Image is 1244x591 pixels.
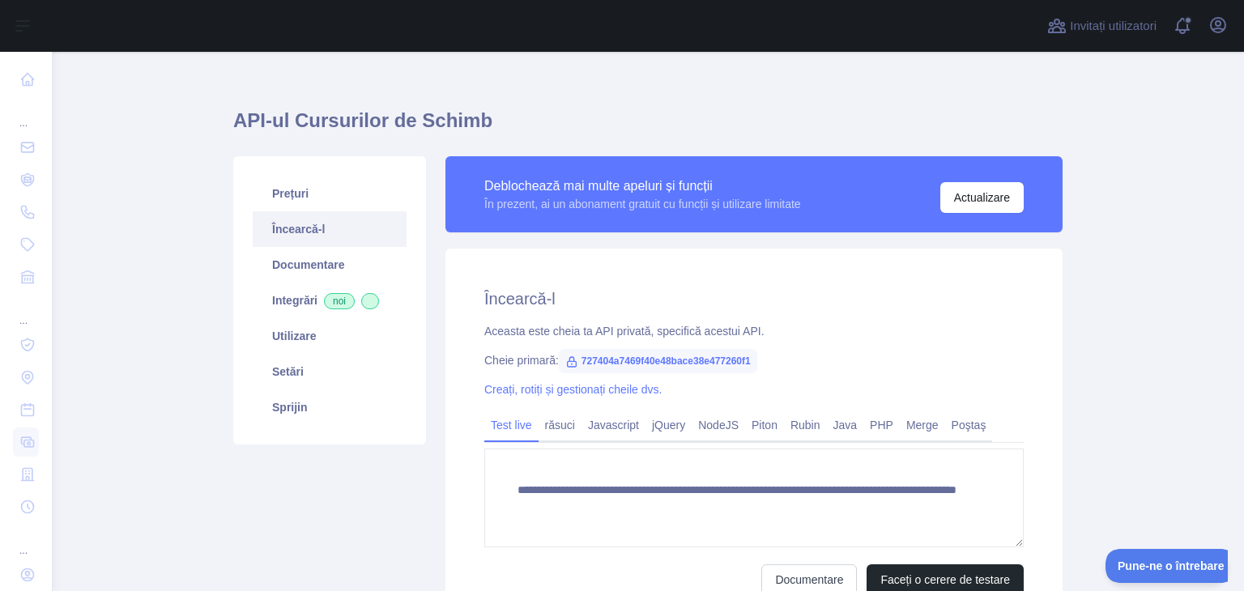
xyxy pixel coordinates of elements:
font: ... [19,315,28,326]
button: Actualizare [940,182,1024,213]
a: Sprijin [253,389,407,425]
font: Setări [272,365,304,378]
font: ... [19,545,28,556]
font: În prezent, ai un abonament gratuit cu funcții și utilizare limitate [484,198,801,210]
font: Test live [491,419,532,432]
a: Setări [253,354,407,389]
font: Utilizare [272,330,316,342]
font: Încearcă-l [272,223,325,236]
font: Sprijin [272,401,308,414]
font: PHP [870,419,893,432]
font: Piton [752,419,777,432]
font: Aceasta este cheia ta API privată, specifică acestui API. [484,325,765,338]
font: jQuery [652,419,685,432]
font: Documentare [272,258,344,271]
a: Documentare [253,247,407,283]
font: Java [833,419,858,432]
a: Utilizare [253,318,407,354]
font: răsuci [545,419,575,432]
iframe: Comutare Asistență clienți [1106,549,1228,583]
font: ... [19,117,28,129]
font: Cheie primară: [484,354,559,367]
font: noi [333,295,346,307]
a: Încearcă-l [253,211,407,247]
font: NodeJS [698,419,739,432]
font: Javascript [588,419,639,432]
font: Încearcă-l [484,290,556,308]
font: Deblochează mai multe apeluri și funcții [484,179,713,193]
font: Prețuri [272,187,309,200]
a: Creați, rotiți și gestionați cheile dvs. [484,383,662,396]
font: Actualizare [954,191,1010,204]
button: Invitați utilizatori [1044,13,1160,39]
font: 727404a7469f40e48bace38e477260f1 [582,355,751,367]
font: API-ul Cursurilor de Schimb [233,109,492,131]
font: Integrări [272,294,317,307]
font: Rubin [790,419,820,432]
a: Prețuri [253,176,407,211]
font: Merge [906,419,939,432]
font: Documentare [775,573,843,586]
font: Invitați utilizatori [1070,19,1157,32]
a: Integrărinoi [253,283,407,318]
font: Poştaş [952,419,986,432]
font: Faceți o cerere de testare [880,573,1010,586]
